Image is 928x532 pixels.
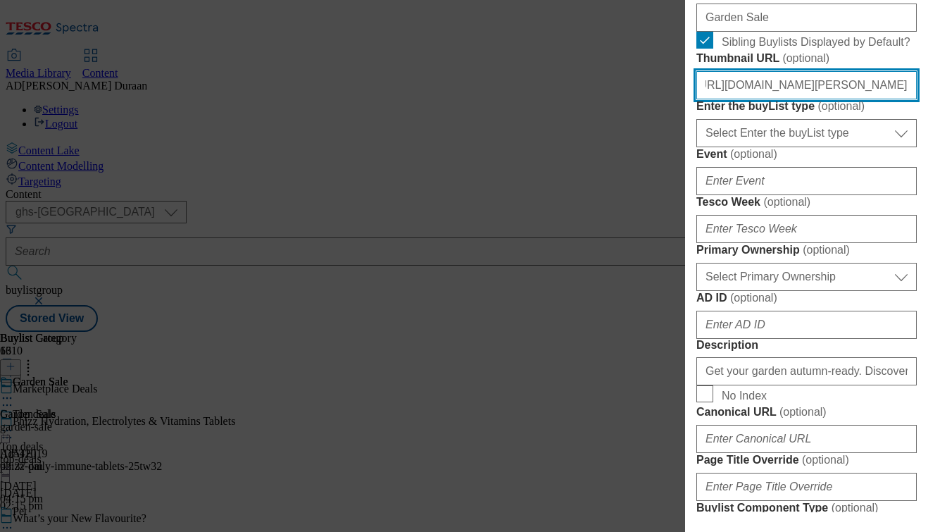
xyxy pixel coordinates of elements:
label: Tesco Week [696,195,917,209]
label: AD ID [696,291,917,305]
label: Primary Ownership [696,243,917,257]
label: Buylist Component Type [696,501,917,515]
span: ( optional ) [817,100,865,112]
span: ( optional ) [779,406,827,418]
label: Enter the buyList type [696,99,917,113]
span: Sibling Buylists Displayed by Default? [722,36,910,49]
input: Enter Title [696,4,917,32]
span: ( optional ) [730,292,777,304]
input: Enter Description [696,357,917,385]
label: Canonical URL [696,405,917,419]
label: Description [696,339,917,352]
span: ( optional ) [803,244,850,256]
input: Enter Tesco Week [696,215,917,243]
input: Enter Event [696,167,917,195]
input: Enter AD ID [696,311,917,339]
span: No Index [722,390,767,402]
input: Enter Thumbnail URL [696,71,917,99]
label: Page Title Override [696,453,917,467]
span: ( optional ) [763,196,810,208]
span: ( optional ) [730,148,777,160]
label: Event [696,147,917,161]
label: Thumbnail URL [696,51,917,66]
input: Enter Canonical URL [696,425,917,453]
span: ( optional ) [782,52,829,64]
span: ( optional ) [802,454,849,466]
span: ( optional ) [832,502,879,514]
input: Enter Page Title Override [696,473,917,501]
